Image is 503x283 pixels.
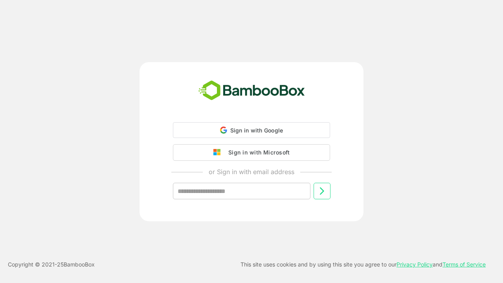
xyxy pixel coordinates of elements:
a: Terms of Service [442,261,486,268]
button: Sign in with Microsoft [173,144,330,161]
p: This site uses cookies and by using this site you agree to our and [240,260,486,269]
span: Sign in with Google [230,127,283,134]
img: bamboobox [194,78,309,104]
p: Copyright © 2021- 25 BambooBox [8,260,95,269]
div: Sign in with Microsoft [224,147,290,158]
div: Sign in with Google [173,122,330,138]
p: or Sign in with email address [209,167,294,176]
img: google [213,149,224,156]
a: Privacy Policy [397,261,433,268]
